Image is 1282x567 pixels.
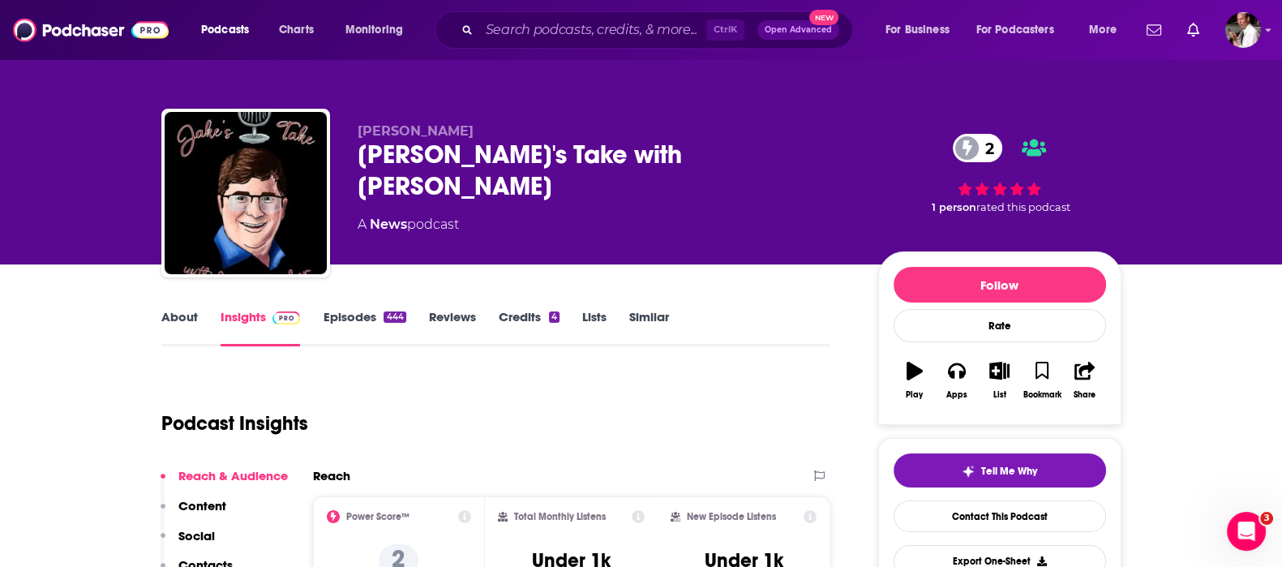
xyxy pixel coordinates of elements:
h2: Reach [313,468,350,483]
a: Show notifications dropdown [1181,16,1206,44]
img: tell me why sparkle [962,465,975,478]
div: Play [906,390,923,400]
img: User Profile [1225,12,1261,48]
p: Social [178,528,215,543]
div: Search podcasts, credits, & more... [450,11,868,49]
img: Podchaser - Follow, Share and Rate Podcasts [13,15,169,45]
span: New [809,10,838,25]
button: open menu [334,17,424,43]
a: Similar [629,309,669,346]
a: 2 [953,134,1002,162]
h1: Podcast Insights [161,411,308,436]
button: Content [161,498,226,528]
iframe: Intercom live chat [1227,512,1266,551]
span: 3 [1260,512,1273,525]
span: Podcasts [201,19,249,41]
a: News [370,217,407,232]
button: List [978,351,1020,410]
span: Ctrl K [706,19,744,41]
div: Bookmark [1023,390,1061,400]
div: Apps [946,390,967,400]
img: Podchaser Pro [272,311,301,324]
div: Rate [894,309,1106,342]
div: 444 [384,311,405,323]
div: 2 1 personrated this podcast [878,123,1121,224]
span: Open Advanced [765,26,832,34]
div: A podcast [358,215,459,234]
button: Apps [936,351,978,410]
button: Open AdvancedNew [757,20,839,40]
a: Lists [582,309,607,346]
a: Contact This Podcast [894,500,1106,532]
span: Logged in as Quarto [1225,12,1261,48]
button: Play [894,351,936,410]
button: Social [161,528,215,558]
span: For Business [885,19,950,41]
span: rated this podcast [976,201,1070,213]
span: Monitoring [345,19,403,41]
a: Charts [268,17,324,43]
div: List [993,390,1006,400]
span: 2 [969,134,1002,162]
span: More [1089,19,1117,41]
div: Share [1074,390,1095,400]
div: 4 [549,311,560,323]
input: Search podcasts, credits, & more... [479,17,706,43]
button: Follow [894,267,1106,303]
a: About [161,309,198,346]
button: Share [1063,351,1105,410]
button: Bookmark [1021,351,1063,410]
span: Charts [279,19,314,41]
h2: Power Score™ [346,511,409,522]
button: open menu [966,17,1078,43]
span: 1 person [932,201,976,213]
h2: New Episode Listens [687,511,776,522]
h2: Total Monthly Listens [514,511,606,522]
button: open menu [1078,17,1137,43]
span: Tell Me Why [981,465,1037,478]
span: For Podcasters [976,19,1054,41]
img: Jake's Take with Jacob Elyachar [165,112,327,274]
a: Credits4 [499,309,560,346]
button: tell me why sparkleTell Me Why [894,453,1106,488]
span: [PERSON_NAME] [358,123,474,139]
button: Reach & Audience [161,468,288,498]
button: Show profile menu [1225,12,1261,48]
button: open menu [874,17,970,43]
button: open menu [190,17,270,43]
p: Content [178,498,226,513]
p: Reach & Audience [178,468,288,483]
a: Episodes444 [323,309,405,346]
a: Show notifications dropdown [1140,16,1168,44]
a: InsightsPodchaser Pro [221,309,301,346]
a: Reviews [429,309,476,346]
